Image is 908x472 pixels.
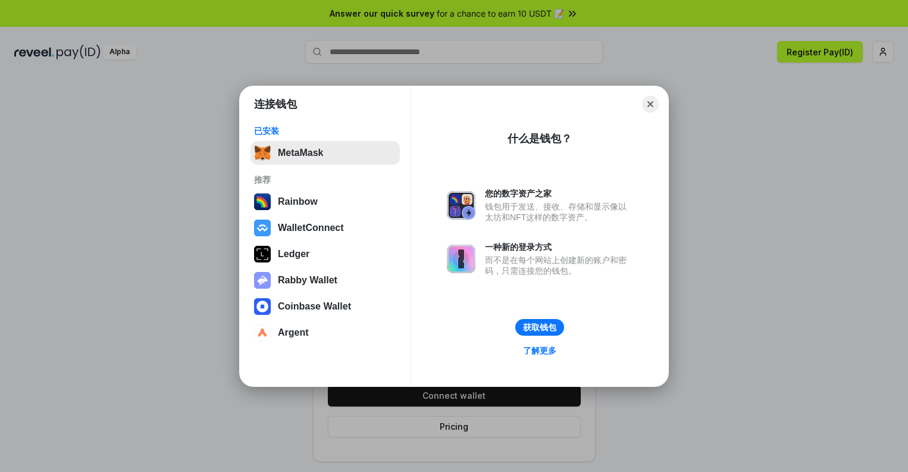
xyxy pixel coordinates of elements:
img: svg+xml,%3Csvg%20xmlns%3D%22http%3A%2F%2Fwww.w3.org%2F2000%2Fsvg%22%20fill%3D%22none%22%20viewBox... [254,272,271,289]
img: svg+xml,%3Csvg%20width%3D%2228%22%20height%3D%2228%22%20viewBox%3D%220%200%2028%2028%22%20fill%3D... [254,298,271,315]
div: 而不是在每个网站上创建新的账户和密码，只需连接您的钱包。 [485,255,633,276]
img: svg+xml,%3Csvg%20width%3D%2228%22%20height%3D%2228%22%20viewBox%3D%220%200%2028%2028%22%20fill%3D... [254,324,271,341]
div: 您的数字资产之家 [485,188,633,199]
h1: 连接钱包 [254,97,297,111]
img: svg+xml,%3Csvg%20xmlns%3D%22http%3A%2F%2Fwww.w3.org%2F2000%2Fsvg%22%20width%3D%2228%22%20height%3... [254,246,271,262]
img: svg+xml,%3Csvg%20xmlns%3D%22http%3A%2F%2Fwww.w3.org%2F2000%2Fsvg%22%20fill%3D%22none%22%20viewBox... [447,245,475,273]
div: MetaMask [278,148,323,158]
img: svg+xml,%3Csvg%20width%3D%22120%22%20height%3D%22120%22%20viewBox%3D%220%200%20120%20120%22%20fil... [254,193,271,210]
div: 已安装 [254,126,396,136]
button: Argent [251,321,400,345]
img: svg+xml,%3Csvg%20width%3D%2228%22%20height%3D%2228%22%20viewBox%3D%220%200%2028%2028%22%20fill%3D... [254,220,271,236]
div: 了解更多 [523,345,556,356]
div: 什么是钱包？ [508,132,572,146]
button: WalletConnect [251,216,400,240]
button: Rabby Wallet [251,268,400,292]
button: Coinbase Wallet [251,295,400,318]
button: Ledger [251,242,400,266]
div: 获取钱包 [523,322,556,333]
div: Rainbow [278,196,318,207]
div: Argent [278,327,309,338]
img: svg+xml,%3Csvg%20fill%3D%22none%22%20height%3D%2233%22%20viewBox%3D%220%200%2035%2033%22%20width%... [254,145,271,161]
button: 获取钱包 [515,319,564,336]
button: Close [642,96,659,112]
div: Coinbase Wallet [278,301,351,312]
div: 推荐 [254,174,396,185]
div: 钱包用于发送、接收、存储和显示像以太坊和NFT这样的数字资产。 [485,201,633,223]
div: Rabby Wallet [278,275,337,286]
div: WalletConnect [278,223,344,233]
img: svg+xml,%3Csvg%20xmlns%3D%22http%3A%2F%2Fwww.w3.org%2F2000%2Fsvg%22%20fill%3D%22none%22%20viewBox... [447,191,475,220]
button: MetaMask [251,141,400,165]
a: 了解更多 [516,343,563,358]
button: Rainbow [251,190,400,214]
div: Ledger [278,249,309,260]
div: 一种新的登录方式 [485,242,633,252]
